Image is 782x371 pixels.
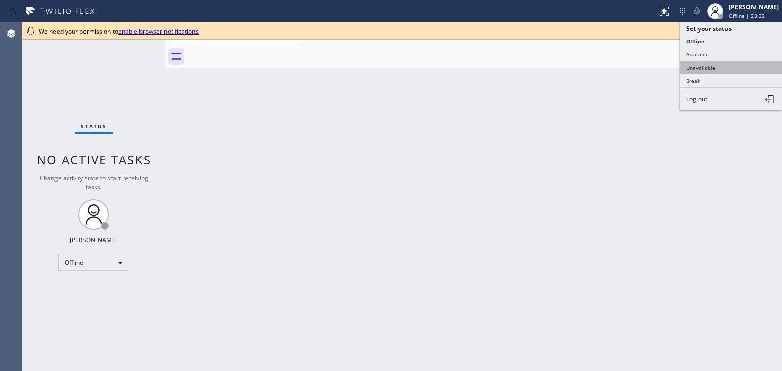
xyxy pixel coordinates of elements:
div: [PERSON_NAME] [729,3,779,11]
button: Mute [690,4,704,18]
div: [PERSON_NAME] [70,236,118,244]
div: Offline [58,255,129,271]
span: We need your permission to [39,27,199,36]
span: Offline | 23:32 [729,12,765,19]
a: enable browser notifications [118,27,199,36]
span: No active tasks [37,151,151,168]
span: Status [81,122,107,130]
span: Change activity state to start receiving tasks. [40,174,148,191]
